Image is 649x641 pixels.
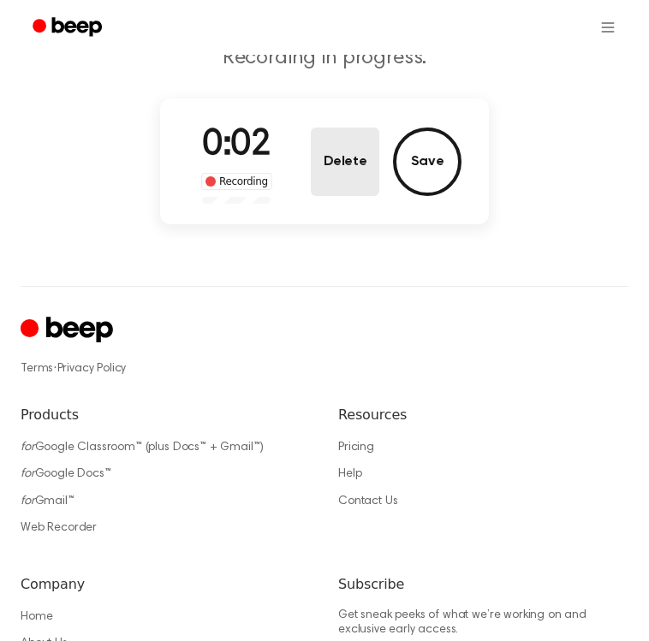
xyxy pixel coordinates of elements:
a: forGmail™ [21,496,74,507]
a: Privacy Policy [57,363,127,375]
button: Open menu [587,7,628,48]
p: Recording in progress. [21,45,628,71]
h6: Company [21,574,311,595]
a: forGoogle Classroom™ (plus Docs™ + Gmail™) [21,442,264,454]
div: Recording [201,173,272,190]
a: forGoogle Docs™ [21,468,111,480]
h6: Resources [338,405,628,425]
button: Save Audio Record [393,128,461,196]
a: Web Recorder [21,522,97,534]
a: Help [338,468,361,480]
a: Terms [21,363,53,375]
button: Delete Audio Record [311,128,379,196]
h6: Subscribe [338,574,628,595]
p: Get sneak peeks of what we’re working on and exclusive early access. [338,608,628,638]
a: Pricing [338,442,374,454]
a: Beep [21,11,117,45]
i: for [21,496,35,507]
i: for [21,442,35,454]
a: Home [21,611,52,623]
h6: Products [21,405,311,425]
span: 0:02 [202,128,271,163]
a: Contact Us [338,496,397,507]
a: Cruip [21,314,117,347]
i: for [21,468,35,480]
div: · [21,360,628,377]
